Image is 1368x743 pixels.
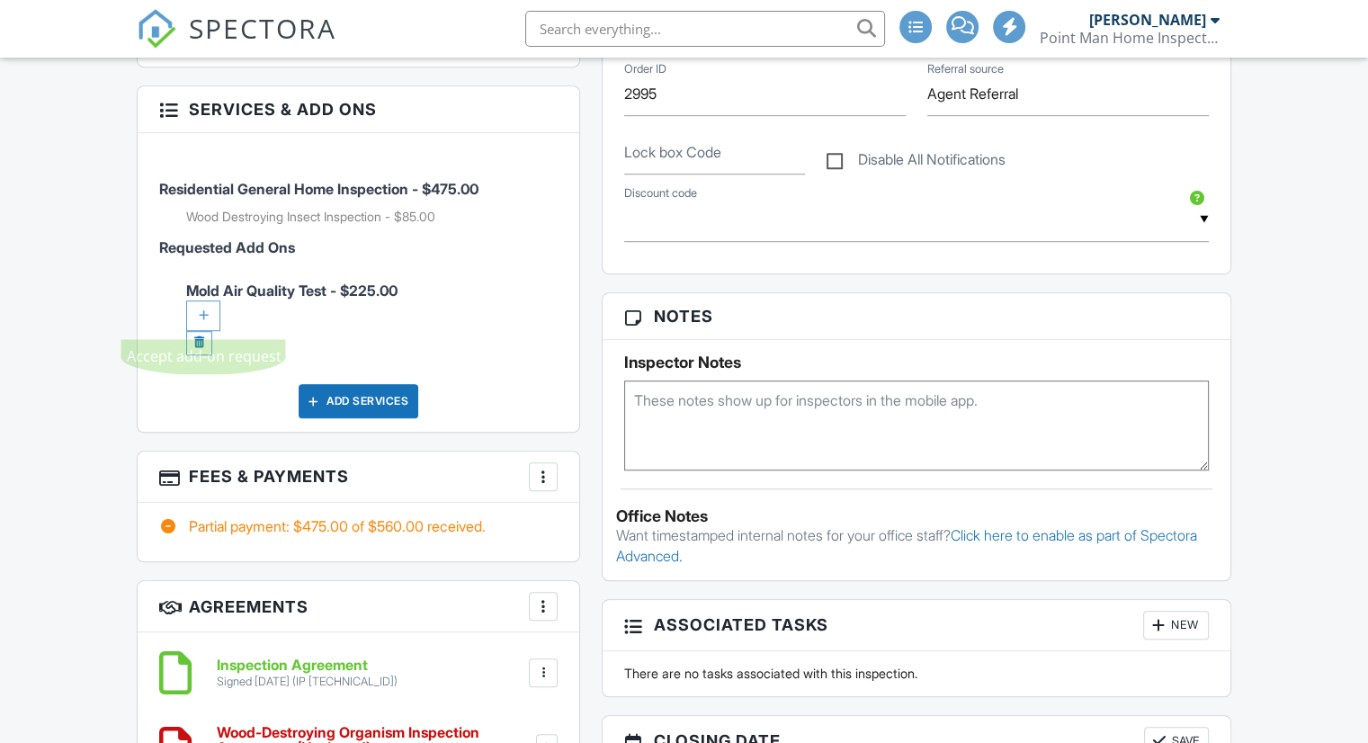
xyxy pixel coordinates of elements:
label: Referral source [927,61,1004,77]
h3: Fees & Payments [138,452,579,503]
div: Office Notes [616,507,1217,525]
h5: Inspector Notes [624,354,1209,371]
label: Lock box Code [624,142,721,162]
a: SPECTORA [137,24,336,62]
label: Order ID [624,61,666,77]
span: Associated Tasks [654,613,828,637]
span: Mold Air Quality Test - $225.00 [186,282,558,350]
img: The Best Home Inspection Software - Spectora [137,9,176,49]
input: Lock box Code [624,130,805,175]
div: Add Services [299,384,418,418]
div: [PERSON_NAME] [1089,11,1206,29]
div: New [1143,611,1209,640]
label: Discount code [624,185,697,201]
li: Service: Residential General Home Inspection [159,147,558,240]
div: There are no tasks associated with this inspection. [613,665,1220,683]
li: Add on: Wood Destroying Insect Inspection [186,208,558,226]
a: Inspection Agreement Signed [DATE] (IP [TECHNICAL_ID]) [217,658,398,689]
h3: Agreements [138,581,579,632]
label: Disable All Notifications [827,151,1006,174]
h3: Services & Add ons [138,86,579,133]
span: SPECTORA [189,9,336,47]
h6: Inspection Agreement [217,658,398,674]
span: Residential General Home Inspection - $475.00 [159,180,478,198]
p: Want timestamped internal notes for your office staff? [616,525,1217,566]
h6: Requested Add Ons [159,240,558,256]
h3: Notes [603,293,1230,340]
div: Point Man Home Inspection [1040,29,1220,47]
div: Partial payment: $475.00 of $560.00 received. [159,516,558,536]
a: Click here to enable as part of Spectora Advanced. [616,526,1197,564]
div: Signed [DATE] (IP [TECHNICAL_ID]) [217,675,398,689]
input: Search everything... [525,11,885,47]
